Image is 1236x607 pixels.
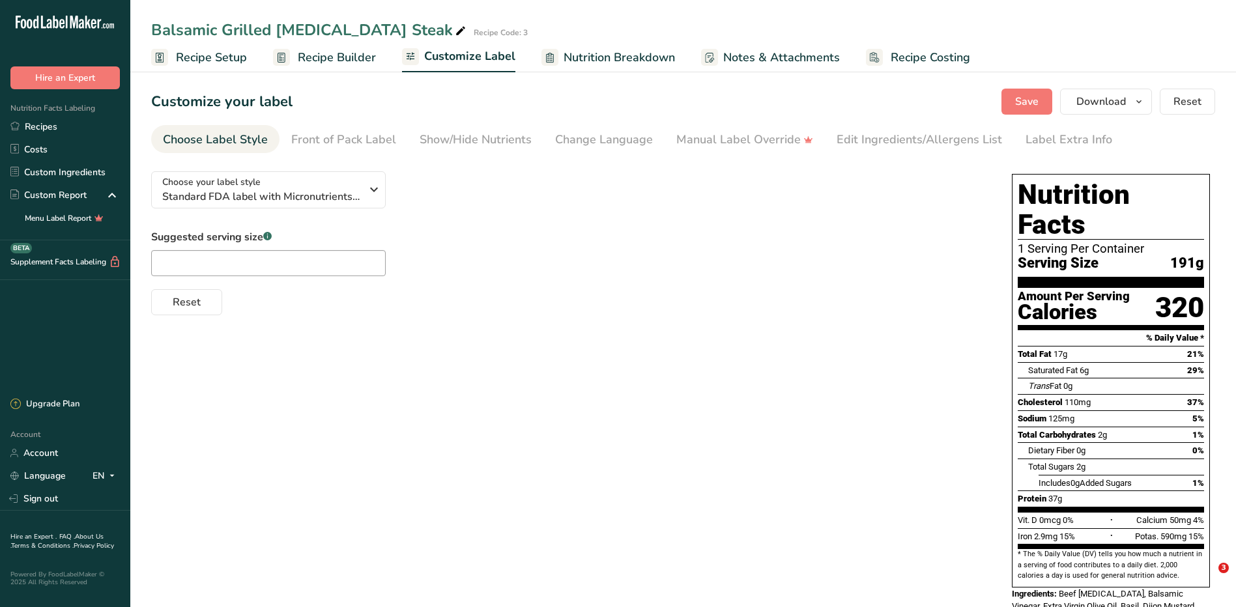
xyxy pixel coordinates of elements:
div: EN [93,468,120,484]
span: Cholesterol [1018,397,1063,407]
a: Recipe Costing [866,43,970,72]
section: % Daily Value * [1018,330,1204,346]
span: Vit. D [1018,515,1037,525]
span: Serving Size [1018,255,1099,272]
a: Hire an Expert . [10,532,57,541]
span: 590mg [1160,531,1186,541]
span: Potas. [1135,531,1158,541]
span: 50mg [1170,515,1191,525]
span: Recipe Costing [891,49,970,66]
span: 37g [1048,494,1062,503]
a: Nutrition Breakdown [541,43,675,72]
a: Notes & Attachments [701,43,840,72]
span: 125mg [1048,414,1074,423]
span: Reset [1173,94,1201,109]
a: Recipe Builder [273,43,376,72]
span: Customize Label [424,48,515,65]
div: Calories [1018,303,1130,322]
div: Recipe Code: 3 [474,27,528,38]
span: 1% [1192,430,1204,440]
span: Notes & Attachments [723,49,840,66]
div: Show/Hide Nutrients [420,131,532,148]
a: FAQ . [59,532,75,541]
div: Balsamic Grilled [MEDICAL_DATA] Steak [151,18,468,42]
div: Custom Report [10,188,87,202]
div: BETA [10,243,32,253]
span: Standard FDA label with Micronutrients listed side-by-side [162,189,361,205]
h1: Customize your label [151,91,293,113]
span: 0% [1063,515,1074,525]
span: Save [1015,94,1039,109]
i: Trans [1028,381,1050,391]
span: 0g [1063,381,1072,391]
span: 37% [1187,397,1204,407]
span: Dietary Fiber [1028,445,1074,455]
button: Choose your label style Standard FDA label with Micronutrients listed side-by-side [151,171,386,208]
button: Reset [151,289,222,315]
span: 21% [1187,349,1204,359]
span: 17g [1054,349,1067,359]
button: Download [1060,89,1152,115]
span: 29% [1187,365,1204,375]
span: 0mcg [1039,515,1061,525]
label: Suggested serving size [151,229,386,245]
span: 2.9mg [1034,531,1057,541]
span: 110mg [1065,397,1091,407]
span: 0% [1192,445,1204,455]
span: Total Carbohydrates [1018,430,1096,440]
a: Terms & Conditions . [11,541,74,550]
button: Save [1001,89,1052,115]
span: Includes Added Sugars [1039,478,1132,488]
a: Customize Label [402,42,515,73]
span: Total Sugars [1028,462,1074,472]
span: Recipe Setup [176,49,247,66]
span: 3 [1218,563,1229,573]
div: Label Extra Info [1026,131,1112,148]
span: Fat [1028,381,1061,391]
span: 5% [1192,414,1204,423]
span: 2g [1076,462,1085,472]
span: Ingredients: [1012,589,1057,599]
span: Sodium [1018,414,1046,423]
button: Reset [1160,89,1215,115]
span: Protein [1018,494,1046,503]
span: 15% [1059,531,1075,541]
span: 6g [1080,365,1089,375]
div: Upgrade Plan [10,398,79,411]
a: Recipe Setup [151,43,247,72]
div: Edit Ingredients/Allergens List [837,131,1002,148]
span: Reset [173,294,201,310]
span: Download [1076,94,1126,109]
span: Calcium [1136,515,1168,525]
section: * The % Daily Value (DV) tells you how much a nutrient in a serving of food contributes to a dail... [1018,549,1204,581]
div: Amount Per Serving [1018,290,1130,303]
div: Change Language [555,131,653,148]
span: Recipe Builder [298,49,376,66]
span: Saturated Fat [1028,365,1078,375]
div: 1 Serving Per Container [1018,242,1204,255]
span: 1% [1192,478,1204,488]
span: 191g [1170,255,1204,272]
div: Powered By FoodLabelMaker © 2025 All Rights Reserved [10,571,120,586]
span: 2g [1098,430,1107,440]
div: Front of Pack Label [291,131,396,148]
a: Language [10,464,66,487]
span: 4% [1193,515,1204,525]
iframe: Intercom live chat [1192,563,1223,594]
a: Privacy Policy [74,541,114,550]
span: Choose your label style [162,175,261,189]
div: Choose Label Style [163,131,268,148]
button: Hire an Expert [10,66,120,89]
a: About Us . [10,532,104,550]
span: 0g [1076,445,1085,455]
span: 15% [1188,531,1204,541]
span: Iron [1018,531,1032,541]
div: Manual Label Override [676,131,813,148]
span: 0g [1071,478,1080,488]
div: 320 [1155,290,1204,325]
span: Total Fat [1018,349,1052,359]
span: Nutrition Breakdown [564,49,675,66]
h1: Nutrition Facts [1018,180,1204,240]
